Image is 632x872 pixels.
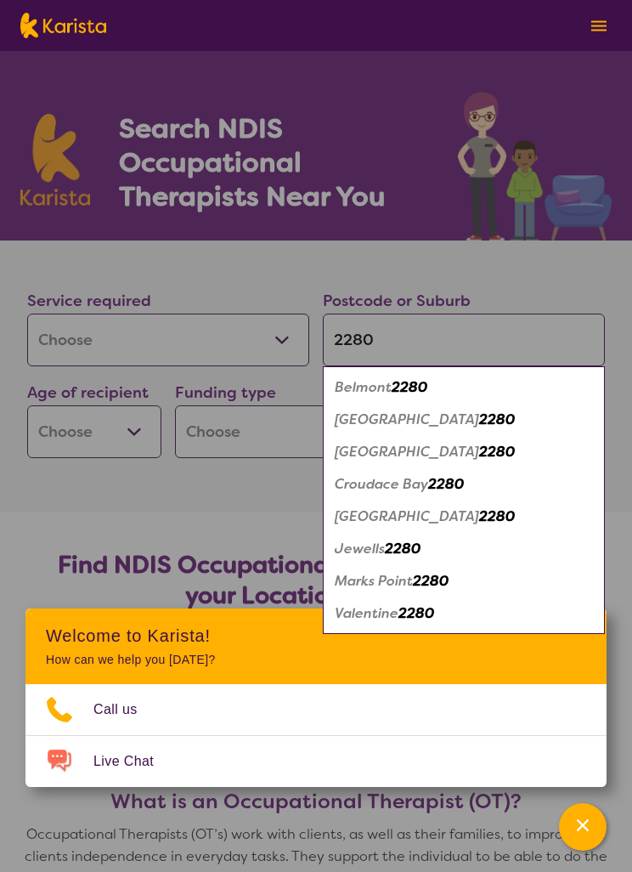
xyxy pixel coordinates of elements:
[93,697,158,722] span: Call us
[559,803,607,851] button: Channel Menu
[93,749,174,774] span: Live Chat
[25,609,607,787] div: Channel Menu
[25,684,607,787] ul: Choose channel
[46,653,586,667] p: How can we help you [DATE]?
[46,626,586,646] h2: Welcome to Karista!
